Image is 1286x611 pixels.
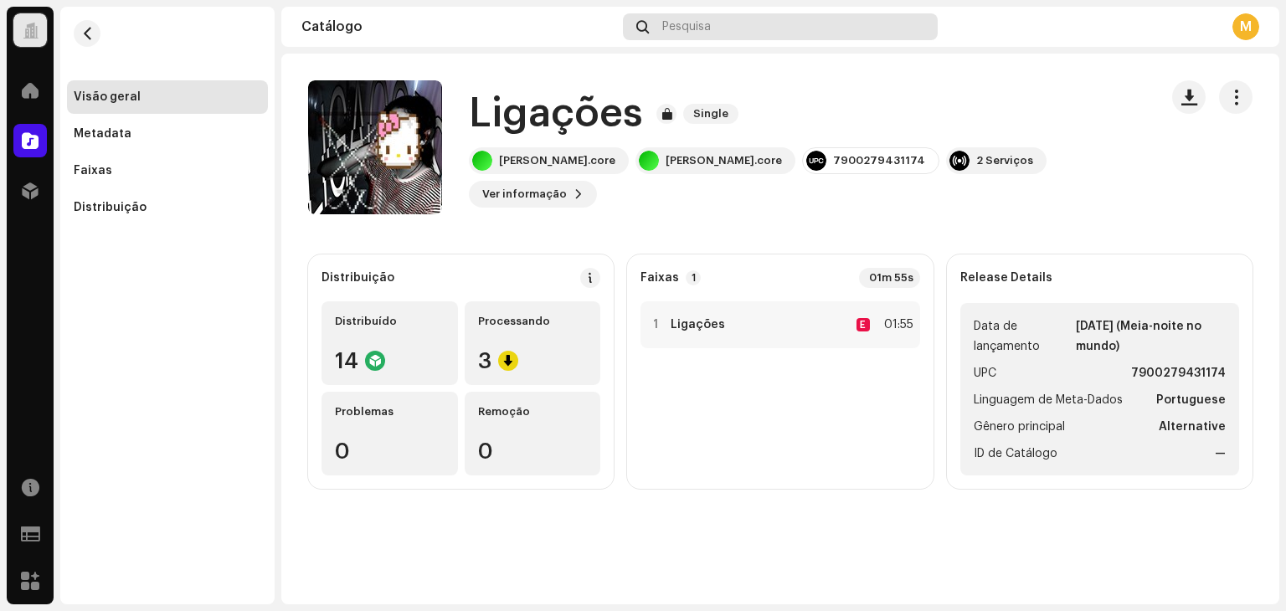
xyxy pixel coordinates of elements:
[469,87,643,141] h1: Ligações
[671,318,725,331] strong: Ligações
[662,20,711,33] span: Pesquisa
[1159,417,1226,437] strong: Alternative
[335,315,445,328] div: Distribuído
[683,104,738,124] span: Single
[1232,13,1259,40] div: M
[974,417,1065,437] span: Gênero principal
[67,154,268,187] re-m-nav-item: Faixas
[686,270,701,285] p-badge: 1
[499,154,615,167] div: [PERSON_NAME].core
[74,201,147,214] div: Distribuição
[74,164,112,177] div: Faixas
[469,181,597,208] button: Ver informação
[877,315,913,335] div: 01:55
[960,271,1052,285] strong: Release Details
[67,80,268,114] re-m-nav-item: Visão geral
[1215,444,1226,464] strong: —
[1156,390,1226,410] strong: Portuguese
[666,154,782,167] div: [PERSON_NAME].core
[67,191,268,224] re-m-nav-item: Distribuição
[482,177,567,211] span: Ver informação
[856,318,870,331] div: E
[67,117,268,151] re-m-nav-item: Metadata
[1131,363,1226,383] strong: 7900279431174
[478,405,588,418] div: Remoção
[1076,316,1226,357] strong: [DATE] (Meia-noite no mundo)
[976,154,1033,167] div: 2 Serviços
[974,444,1057,464] span: ID de Catálogo
[974,316,1073,357] span: Data de lançamento
[74,90,141,104] div: Visão geral
[321,271,394,285] div: Distribuição
[478,315,588,328] div: Processando
[974,390,1123,410] span: Linguagem de Meta-Dados
[301,20,616,33] div: Catálogo
[859,268,920,288] div: 01m 55s
[974,363,996,383] span: UPC
[833,154,925,167] div: 7900279431174
[335,405,445,418] div: Problemas
[640,271,679,285] strong: Faixas
[74,127,131,141] div: Metadata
